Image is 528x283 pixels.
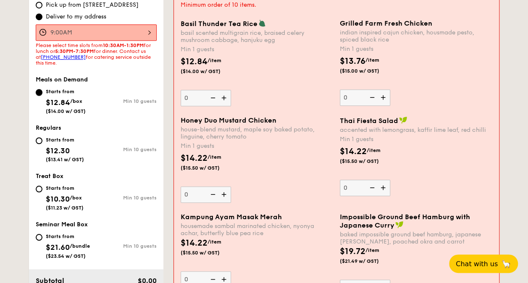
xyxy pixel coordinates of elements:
[395,221,404,228] img: icon-vegan.f8ff3823.svg
[340,231,492,245] div: baked impossible ground beef hamburg, japanese [PERSON_NAME], poached okra and carrot
[96,195,157,201] div: Min 10 guests
[399,116,407,124] img: icon-vegan.f8ff3823.svg
[46,98,70,107] span: $12.84
[36,76,88,83] span: Meals on Demand
[449,254,518,273] button: Chat with us🦙
[181,165,238,171] span: ($15.50 w/ GST)
[181,45,333,54] div: Min 1 guests
[46,185,84,191] div: Starts from
[181,29,333,44] div: basil scented multigrain rice, braised celery mushroom cabbage, hanjuku egg
[340,89,390,106] input: Grilled Farm Fresh Chickenindian inspired cajun chicken, housmade pesto, spiced black riceMin 1 g...
[46,253,86,259] span: ($23.54 w/ GST)
[46,88,86,95] div: Starts from
[340,135,492,144] div: Min 1 guests
[46,146,70,155] span: $12.30
[46,194,70,204] span: $10.30
[46,136,84,143] div: Starts from
[365,57,379,63] span: /item
[501,259,511,269] span: 🦙
[456,260,498,268] span: Chat with us
[36,173,63,180] span: Treat Box
[96,243,157,249] div: Min 10 guests
[36,13,42,20] input: Deliver to my address
[181,153,208,163] span: $14.22
[181,68,238,75] span: ($14.00 w/ GST)
[96,147,157,152] div: Min 10 guests
[55,48,94,54] strong: 5:30PM-7:30PM
[378,89,390,105] img: icon-add.58712e84.svg
[340,68,397,74] span: ($15.00 w/ GST)
[365,247,379,253] span: /item
[365,89,378,105] img: icon-reduce.1d2dbef1.svg
[36,137,42,144] input: Starts from$12.30($13.41 w/ GST)Min 10 guests
[340,246,365,257] span: $19.72
[340,147,367,157] span: $14.22
[340,258,397,265] span: ($21.49 w/ GST)
[181,238,208,248] span: $14.22
[218,186,231,202] img: icon-add.58712e84.svg
[378,180,390,196] img: icon-add.58712e84.svg
[36,89,42,96] input: Starts from$12.84/box($14.00 w/ GST)Min 10 guests
[46,233,90,240] div: Starts from
[340,117,398,125] span: Thai Fiesta Salad
[208,239,221,245] span: /item
[46,243,70,252] span: $21.60
[70,243,90,249] span: /bundle
[46,108,86,114] span: ($14.00 w/ GST)
[181,213,282,221] span: Kampung Ayam Masak Merah
[46,205,84,211] span: ($11.23 w/ GST)
[181,186,231,203] input: Honey Duo Mustard Chickenhouse-blend mustard, maple soy baked potato, linguine, cherry tomatoMin ...
[36,186,42,192] input: Starts from$10.30/box($11.23 w/ GST)Min 10 guests
[181,223,333,237] div: housemade sambal marinated chicken, nyonya achar, butterfly blue pea rice
[181,20,257,28] span: Basil Thunder Tea Rice
[36,42,151,66] span: Please select time slots from for lunch or for dinner. Contact us at for catering service outside...
[367,147,381,153] span: /item
[206,186,218,202] img: icon-reduce.1d2dbef1.svg
[340,29,492,43] div: indian inspired cajun chicken, housmade pesto, spiced black rice
[103,42,144,48] strong: 10:30AM-1:30PM
[181,116,276,124] span: Honey Duo Mustard Chicken
[36,124,61,131] span: Regulars
[70,195,82,201] span: /box
[46,13,106,21] span: Deliver to my address
[340,56,365,66] span: $13.76
[340,126,492,134] div: accented with lemongrass, kaffir lime leaf, red chilli
[46,1,139,9] span: Pick up from [STREET_ADDRESS]
[258,19,266,27] img: icon-vegetarian.fe4039eb.svg
[46,157,84,162] span: ($13.41 w/ GST)
[181,249,238,256] span: ($15.50 w/ GST)
[181,1,492,9] div: Minimum order of 10 items.
[208,154,221,160] span: /item
[340,213,470,229] span: Impossible Ground Beef Hamburg with Japanese Curry
[218,90,231,106] img: icon-add.58712e84.svg
[96,98,157,104] div: Min 10 guests
[181,142,333,150] div: Min 1 guests
[181,90,231,106] input: Basil Thunder Tea Ricebasil scented multigrain rice, braised celery mushroom cabbage, hanjuku egg...
[365,180,378,196] img: icon-reduce.1d2dbef1.svg
[181,57,208,67] span: $12.84
[181,126,333,140] div: house-blend mustard, maple soy baked potato, linguine, cherry tomato
[206,90,218,106] img: icon-reduce.1d2dbef1.svg
[340,45,492,53] div: Min 1 guests
[70,98,82,104] span: /box
[36,2,42,8] input: Pick up from [STREET_ADDRESS]
[208,58,221,63] span: /item
[36,24,157,41] input: Event time
[340,158,397,165] span: ($15.50 w/ GST)
[340,180,390,196] input: Thai Fiesta Saladaccented with lemongrass, kaffir lime leaf, red chilliMin 1 guests$14.22/item($1...
[36,234,42,241] input: Starts from$21.60/bundle($23.54 w/ GST)Min 10 guests
[340,19,432,27] span: Grilled Farm Fresh Chicken
[41,54,86,60] a: [PHONE_NUMBER]
[36,221,88,228] span: Seminar Meal Box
